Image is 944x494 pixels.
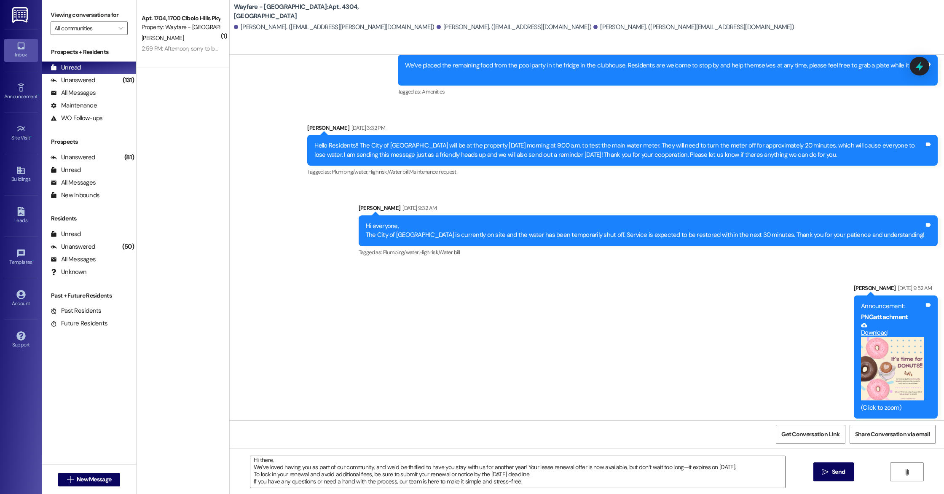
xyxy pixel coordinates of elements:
[38,92,39,98] span: •
[904,469,910,475] i: 
[405,61,925,79] div: We’ve placed the remaining food from the pool party in the fridge in the clubhouse. Residents are...
[776,425,845,444] button: Get Conversation Link
[349,123,385,132] div: [DATE] 3:32 PM
[51,76,95,85] div: Unanswered
[383,249,419,256] span: Plumbing/water ,
[813,462,854,481] button: Send
[67,476,73,483] i: 
[388,168,409,175] span: Water bill ,
[142,14,220,23] div: Apt. 1704, 1700 Cibolo Hills Pky
[42,214,136,223] div: Residents
[4,39,38,62] a: Inbox
[51,8,128,21] label: Viewing conversations for
[42,291,136,300] div: Past + Future Residents
[861,302,924,311] div: Announcement:
[121,74,136,87] div: (131)
[359,204,938,215] div: [PERSON_NAME]
[51,306,102,315] div: Past Residents
[4,246,38,269] a: Templates •
[861,313,908,321] b: PNG attachment
[4,122,38,145] a: Site Visit •
[12,7,29,23] img: ResiDesk Logo
[234,23,434,32] div: [PERSON_NAME]. ([EMAIL_ADDRESS][PERSON_NAME][DOMAIN_NAME])
[855,430,930,439] span: Share Conversation via email
[51,89,96,97] div: All Messages
[861,403,924,412] div: (Click to zoom)
[359,246,938,258] div: Tagged as:
[51,101,97,110] div: Maintenance
[51,255,96,264] div: All Messages
[51,166,81,175] div: Unread
[419,249,439,256] span: High risk ,
[32,258,34,264] span: •
[51,191,99,200] div: New Inbounds
[142,34,184,42] span: [PERSON_NAME]
[51,230,81,239] div: Unread
[314,141,924,159] div: Hello Residents!! The City of [GEOGRAPHIC_DATA] will be at the property [DATE] morning at 9:00 a....
[51,153,95,162] div: Unanswered
[398,86,938,98] div: Tagged as:
[234,3,402,21] b: Wayfare - [GEOGRAPHIC_DATA]: Apt. 4304, [GEOGRAPHIC_DATA]
[437,23,592,32] div: [PERSON_NAME]. ([EMAIL_ADDRESS][DOMAIN_NAME])
[54,21,114,35] input: All communities
[51,63,81,72] div: Unread
[51,242,95,251] div: Unanswered
[307,123,938,135] div: [PERSON_NAME]
[250,456,785,488] textarea: Hi there, We’ve loved having you as part of our community, and we’d be thrilled to have you stay ...
[409,168,456,175] span: Maintenance request
[368,168,388,175] span: High risk ,
[854,284,938,295] div: [PERSON_NAME]
[400,204,437,212] div: [DATE] 9:32 AM
[51,319,107,328] div: Future Residents
[42,48,136,56] div: Prospects + Residents
[593,23,794,32] div: [PERSON_NAME]. ([PERSON_NAME][EMAIL_ADDRESS][DOMAIN_NAME])
[861,337,924,400] button: Zoom image
[51,114,102,123] div: WO Follow-ups
[120,240,136,253] div: (50)
[366,222,924,240] div: Hi everyone, The City of [GEOGRAPHIC_DATA] is currently on site and the water has been temporaril...
[896,284,932,293] div: [DATE] 9:52 AM
[4,163,38,186] a: Buildings
[42,137,136,146] div: Prospects
[422,88,445,95] span: Amenities
[4,287,38,310] a: Account
[122,151,136,164] div: (81)
[51,178,96,187] div: All Messages
[832,467,845,476] span: Send
[822,469,829,475] i: 
[854,419,938,431] div: Tagged as:
[307,166,938,178] div: Tagged as:
[332,168,368,175] span: Plumbing/water ,
[781,430,839,439] span: Get Conversation Link
[30,134,32,140] span: •
[861,322,924,337] a: Download
[58,473,121,486] button: New Message
[850,425,936,444] button: Share Conversation via email
[142,23,220,32] div: Property: Wayfare - [GEOGRAPHIC_DATA]
[51,268,86,277] div: Unknown
[4,329,38,352] a: Support
[118,25,123,32] i: 
[77,475,111,484] span: New Message
[142,45,359,52] div: 2:59 PM: Afternoon, sorry to be a bother. There's a wasp nest forming on my patio railings
[4,204,38,227] a: Leads
[439,249,460,256] span: Water bill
